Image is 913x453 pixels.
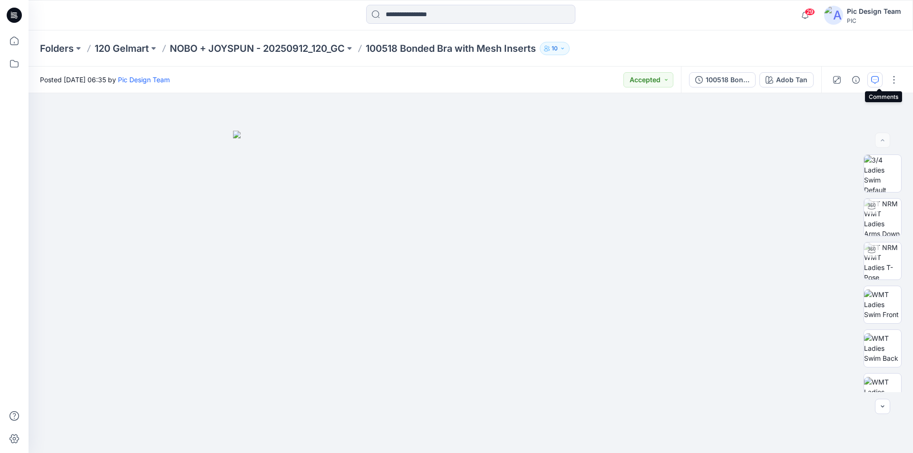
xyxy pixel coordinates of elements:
img: WMT Ladies Swim Left [864,377,901,407]
div: 100518 Bonded Bra with Mesh Inserts [706,75,749,85]
div: Pic Design Team [847,6,901,17]
img: 3/4 Ladies Swim Default [864,155,901,192]
a: Folders [40,42,74,55]
img: avatar [824,6,843,25]
div: Adob Tan [776,75,807,85]
img: WMT Ladies Swim Back [864,333,901,363]
button: Adob Tan [759,72,814,87]
button: 100518 Bonded Bra with Mesh Inserts [689,72,756,87]
img: WMT Ladies Swim Front [864,289,901,319]
p: 100518 Bonded Bra with Mesh Inserts [366,42,536,55]
span: 29 [805,8,815,16]
img: TT NRM WMT Ladies Arms Down [864,199,901,236]
button: 10 [540,42,570,55]
a: Pic Design Team [118,76,170,84]
button: Details [848,72,864,87]
a: 120 Gelmart [95,42,149,55]
p: 10 [552,43,558,54]
img: TT NRM WMT Ladies T-Pose [864,242,901,280]
span: Posted [DATE] 06:35 by [40,75,170,85]
a: NOBO + JOYSPUN - 20250912_120_GC [170,42,345,55]
div: PIC [847,17,901,24]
